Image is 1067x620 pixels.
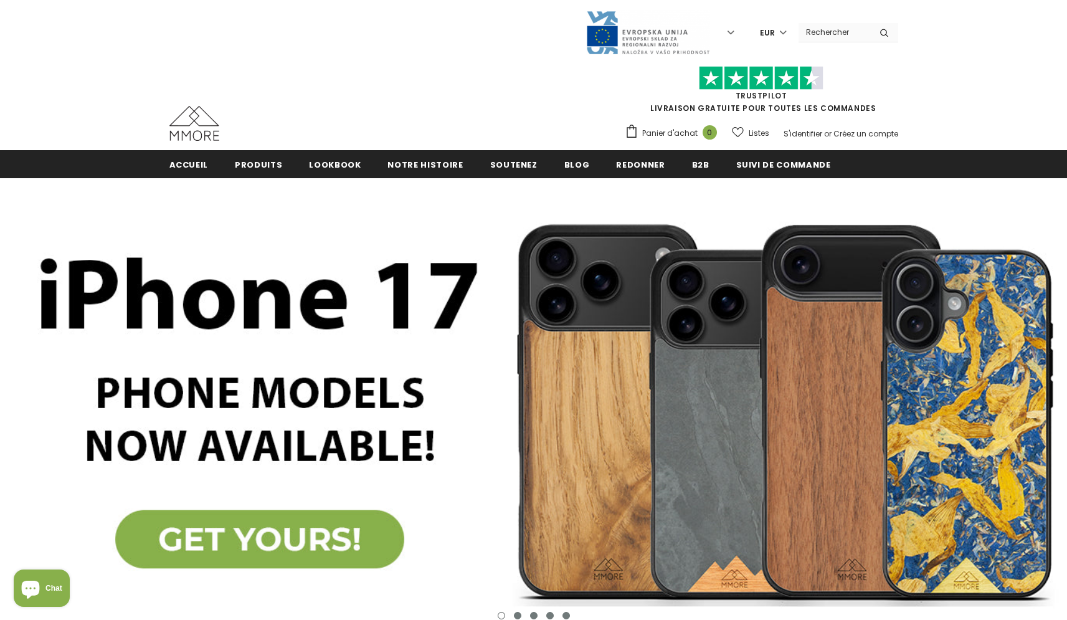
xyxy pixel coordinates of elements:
img: Cas MMORE [169,106,219,141]
a: B2B [692,150,709,178]
button: 3 [530,612,538,619]
inbox-online-store-chat: Shopify online store chat [10,570,74,610]
a: Panier d'achat 0 [625,124,723,143]
img: Javni Razpis [586,10,710,55]
span: Panier d'achat [642,127,698,140]
button: 5 [562,612,570,619]
a: Redonner [616,150,665,178]
a: Créez un compte [833,128,898,139]
a: TrustPilot [736,90,787,101]
button: 1 [498,612,505,619]
span: B2B [692,159,709,171]
a: Lookbook [309,150,361,178]
span: Suivi de commande [736,159,831,171]
span: Listes [749,127,769,140]
span: soutenez [490,159,538,171]
a: Accueil [169,150,209,178]
span: EUR [760,27,775,39]
a: Listes [732,122,769,144]
img: Faites confiance aux étoiles pilotes [699,66,823,90]
input: Search Site [799,23,870,41]
span: Redonner [616,159,665,171]
span: Lookbook [309,159,361,171]
button: 4 [546,612,554,619]
button: 2 [514,612,521,619]
span: Notre histoire [387,159,463,171]
a: Produits [235,150,282,178]
a: soutenez [490,150,538,178]
span: Accueil [169,159,209,171]
span: Blog [564,159,590,171]
a: Javni Razpis [586,27,710,37]
a: Notre histoire [387,150,463,178]
a: S'identifier [784,128,822,139]
a: Blog [564,150,590,178]
span: or [824,128,832,139]
a: Suivi de commande [736,150,831,178]
span: LIVRAISON GRATUITE POUR TOUTES LES COMMANDES [625,72,898,113]
span: 0 [703,125,717,140]
span: Produits [235,159,282,171]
